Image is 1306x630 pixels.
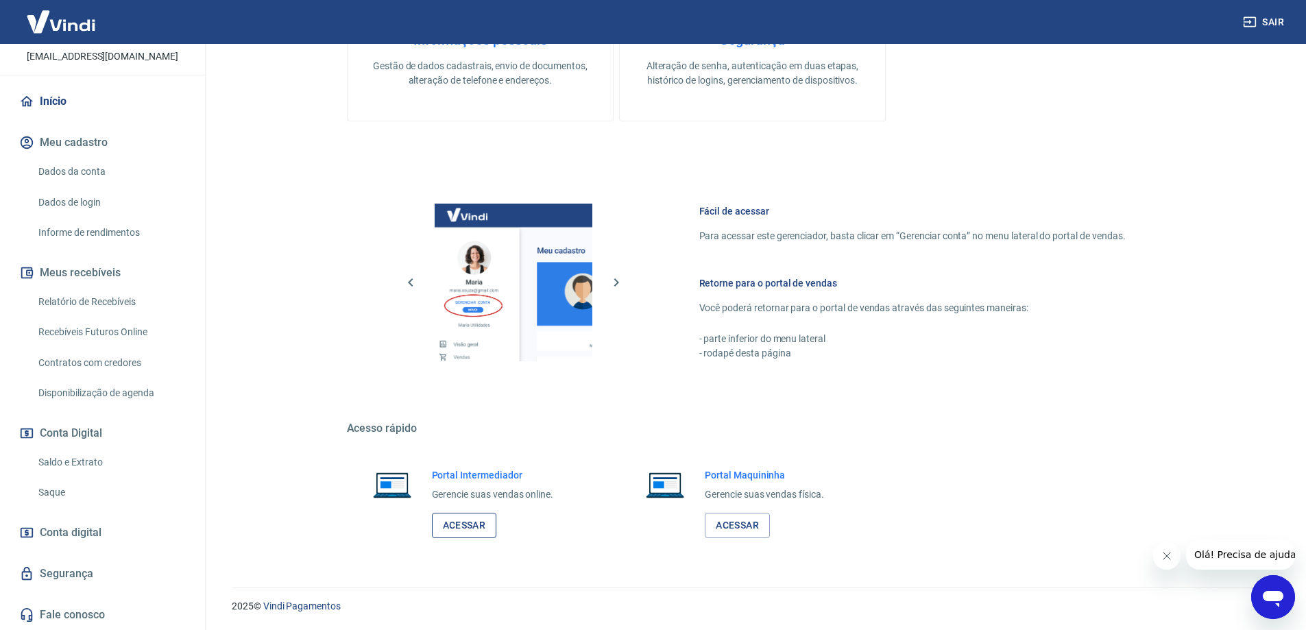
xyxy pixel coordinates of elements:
a: Segurança [16,559,189,589]
p: Você poderá retornar para o portal de vendas através das seguintes maneiras: [699,301,1126,315]
p: Alteração de senha, autenticação em duas etapas, histórico de logins, gerenciamento de dispositivos. [642,59,863,88]
a: Vindi Pagamentos [263,601,341,611]
a: Recebíveis Futuros Online [33,318,189,346]
h5: Acesso rápido [347,422,1159,435]
h6: Portal Intermediador [432,468,554,482]
p: Gerencie suas vendas online. [432,487,554,502]
p: Para acessar este gerenciador, basta clicar em “Gerenciar conta” no menu lateral do portal de ven... [699,229,1126,243]
a: Relatório de Recebíveis [33,288,189,316]
h6: Fácil de acessar [699,204,1126,218]
a: Informe de rendimentos [33,219,189,247]
button: Meu cadastro [16,128,189,158]
a: Início [16,86,189,117]
p: 2025 © [232,599,1273,614]
img: Imagem de um notebook aberto [636,468,694,501]
a: Dados de login [33,189,189,217]
iframe: Fechar mensagem [1153,542,1181,570]
p: - rodapé desta página [699,346,1126,361]
a: Saldo e Extrato [33,448,189,476]
h6: Portal Maquininha [705,468,824,482]
p: [PERSON_NAME] Toiomoto Sanches [11,15,194,44]
img: Imagem de um notebook aberto [363,468,421,501]
a: Dados da conta [33,158,189,186]
p: Gestão de dados cadastrais, envio de documentos, alteração de telefone e endereços. [370,59,591,88]
p: - parte inferior do menu lateral [699,332,1126,346]
button: Conta Digital [16,418,189,448]
span: Olá! Precisa de ajuda? [8,10,115,21]
button: Sair [1240,10,1290,35]
p: [EMAIL_ADDRESS][DOMAIN_NAME] [27,49,178,64]
a: Contratos com credores [33,349,189,377]
p: Gerencie suas vendas física. [705,487,824,502]
img: Vindi [16,1,106,43]
img: Imagem da dashboard mostrando o botão de gerenciar conta na sidebar no lado esquerdo [435,204,592,361]
a: Saque [33,478,189,507]
a: Conta digital [16,518,189,548]
button: Meus recebíveis [16,258,189,288]
span: Conta digital [40,523,101,542]
a: Acessar [705,513,770,538]
a: Disponibilização de agenda [33,379,189,407]
a: Fale conosco [16,600,189,630]
iframe: Mensagem da empresa [1186,540,1295,570]
h6: Retorne para o portal de vendas [699,276,1126,290]
iframe: Botão para abrir a janela de mensagens [1251,575,1295,619]
a: Acessar [432,513,497,538]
